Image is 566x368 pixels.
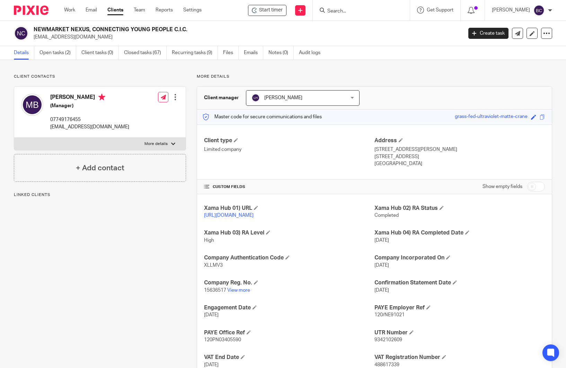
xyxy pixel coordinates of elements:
h4: VAT Registration Number [374,354,545,361]
h4: Confirmation Statement Date [374,279,545,286]
p: More details [144,141,168,147]
p: [PERSON_NAME] [492,7,530,14]
a: [URL][DOMAIN_NAME] [204,213,254,218]
a: Audit logs [299,46,326,60]
h4: VAT End Date [204,354,374,361]
h4: Company Reg. No. [204,279,374,286]
span: [DATE] [374,288,389,293]
h4: + Add contact [76,163,124,173]
a: Details [14,46,34,60]
a: Clients [107,7,123,14]
span: Completed [374,213,399,218]
h2: NEWMARKET NEXUS, CONNECTING YOUNG PEOPLE C.I.C. [34,26,373,33]
a: Files [223,46,239,60]
img: svg%3E [533,5,545,16]
h4: Xama Hub 04) RA Completed Date [374,229,545,237]
p: [EMAIL_ADDRESS][DOMAIN_NAME] [50,123,129,130]
a: Emails [244,46,263,60]
p: [GEOGRAPHIC_DATA] [374,160,545,167]
h4: UTR Number [374,329,545,336]
h4: [PERSON_NAME] [50,94,129,102]
a: Settings [183,7,202,14]
span: 15636517 [204,288,226,293]
i: Primary [98,94,105,101]
p: Master code for secure communications and files [202,113,322,120]
div: NEWMARKET NEXUS, CONNECTING YOUNG PEOPLE C.I.C. [248,5,286,16]
img: Pixie [14,6,48,15]
span: [DATE] [374,238,389,243]
span: 120/NE91021 [374,313,405,317]
p: [EMAIL_ADDRESS][DOMAIN_NAME] [34,34,458,41]
p: Linked clients [14,192,186,198]
input: Search [327,8,389,15]
a: Work [64,7,75,14]
a: Recurring tasks (9) [172,46,218,60]
span: Start timer [259,7,283,14]
span: [DATE] [204,313,219,317]
h4: Xama Hub 03) RA Level [204,229,374,237]
p: Client contacts [14,74,186,79]
span: [PERSON_NAME] [264,95,302,100]
a: Notes (0) [268,46,294,60]
p: 07749176455 [50,116,129,123]
h4: Xama Hub 01) URL [204,205,374,212]
h4: Client type [204,137,374,144]
h4: Company Incorporated On [374,254,545,262]
a: Team [134,7,145,14]
h4: CUSTOM FIELDS [204,184,374,190]
a: Open tasks (2) [39,46,76,60]
p: Limited company [204,146,374,153]
img: svg%3E [251,94,260,102]
span: 120PN03405590 [204,337,241,342]
span: Get Support [427,8,453,12]
h4: PAYE Employer Ref [374,304,545,311]
img: svg%3E [21,94,43,116]
a: Client tasks (0) [81,46,119,60]
h4: Address [374,137,545,144]
a: Create task [468,28,508,39]
h4: PAYE Office Ref [204,329,374,336]
label: Show empty fields [483,183,522,190]
h4: Engagement Date [204,304,374,311]
span: 9342102609 [374,337,402,342]
p: More details [197,74,552,79]
span: XLLMV3 [204,263,223,268]
a: View more [227,288,250,293]
p: [STREET_ADDRESS][PERSON_NAME] [374,146,545,153]
span: 488617339 [374,362,399,367]
span: [DATE] [204,362,219,367]
a: Closed tasks (67) [124,46,167,60]
div: grass-fed-ultraviolet-matte-crane [455,113,528,121]
a: Email [86,7,97,14]
h5: (Manager) [50,102,129,109]
span: [DATE] [374,263,389,268]
a: Reports [156,7,173,14]
h4: Xama Hub 02) RA Status [374,205,545,212]
img: svg%3E [14,26,28,41]
h3: Client manager [204,94,239,101]
h4: Company Authentication Code [204,254,374,262]
span: High [204,238,214,243]
p: [STREET_ADDRESS] [374,153,545,160]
